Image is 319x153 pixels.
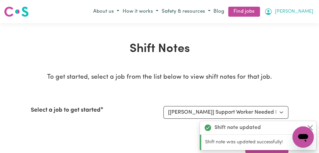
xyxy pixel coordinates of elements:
[263,6,315,17] button: My Account
[31,73,289,82] p: To get started, select a job from the list below to view shift notes for that job.
[214,124,261,132] strong: Shift note updated
[306,124,314,132] button: Close
[212,7,225,17] a: Blog
[31,106,101,115] label: Select a job to get started
[4,4,29,19] a: Careseekers logo
[275,8,313,15] span: [PERSON_NAME]
[4,6,29,18] img: Careseekers logo
[31,42,289,57] h1: Shift Notes
[92,6,121,17] button: About us
[228,7,260,17] a: Find jobs
[160,6,212,17] button: Safety & resources
[205,139,312,146] p: Shift note was updated successfully!
[121,6,160,17] button: How it works
[292,126,314,148] iframe: Button to launch messaging window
